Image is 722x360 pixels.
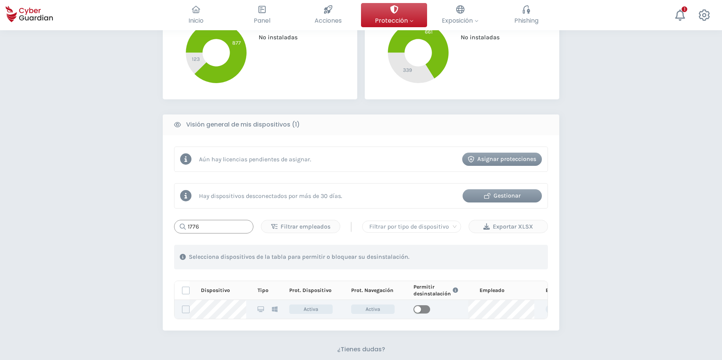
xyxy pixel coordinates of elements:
[351,287,393,294] p: Prot. Navegación
[254,16,270,25] span: Panel
[455,34,500,41] span: No instaladas
[186,120,300,129] b: Visión general de mis dispositivos (1)
[427,3,493,27] button: Exposición
[469,220,548,233] button: Exportar XLSX
[462,153,542,166] button: Asignar protecciones
[253,34,298,41] span: No instaladas
[258,287,268,294] p: Tipo
[163,3,229,27] button: Inicio
[261,220,340,233] button: Filtrar empleados
[295,3,361,27] button: Acciones
[350,221,353,232] span: |
[289,304,333,314] span: Activa
[189,253,409,261] p: Selecciona dispositivos de la tabla para permitir o bloquear su desinstalación.
[337,346,385,353] h3: ¿Tienes dudas?
[361,3,427,27] button: Protección
[375,16,413,25] span: Protección
[475,222,542,231] div: Exportar XLSX
[468,191,536,200] div: Gestionar
[351,304,395,314] span: Activa
[413,284,451,297] p: Permitir desinstalación
[451,284,460,297] button: Link to FAQ information
[493,3,559,27] button: Phishing
[289,287,332,294] p: Prot. Dispositivo
[188,16,204,25] span: Inicio
[199,156,311,163] p: Aún hay licencias pendientes de asignar.
[267,222,334,231] div: Filtrar empleados
[442,16,478,25] span: Exposición
[480,287,504,294] p: Empleado
[201,287,230,294] p: Dispositivo
[682,6,687,12] div: 1
[199,192,342,199] p: Hay dispositivos desconectados por más de 30 días.
[229,3,295,27] button: Panel
[463,189,542,202] button: Gestionar
[546,287,570,294] p: Etiquetas
[514,16,538,25] span: Phishing
[468,155,536,164] div: Asignar protecciones
[315,16,342,25] span: Acciones
[174,220,253,233] input: Buscar...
